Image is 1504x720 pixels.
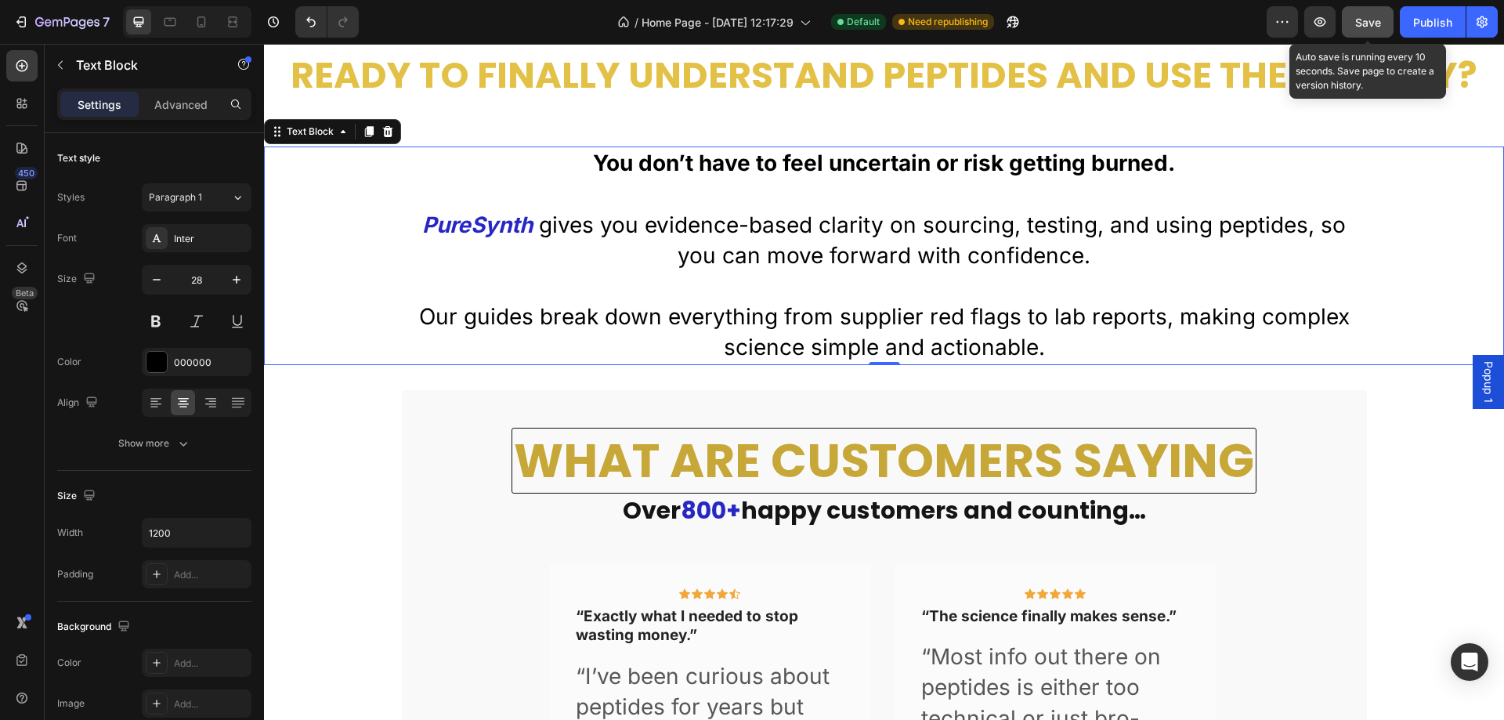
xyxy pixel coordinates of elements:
div: Image [57,696,85,711]
iframe: Design area [264,44,1504,720]
div: Add... [174,657,248,671]
p: “The science finally makes sense.” [657,563,926,583]
div: Inter [174,232,248,246]
span: Popup 1 [1217,317,1232,359]
div: Width [57,526,83,540]
div: Styles [57,190,85,204]
span: 800+ [417,450,477,483]
p: 7 [103,13,110,31]
div: Undo/Redo [295,6,359,38]
p: Settings [78,96,121,113]
div: Open Intercom Messenger [1451,643,1488,681]
button: Save [1342,6,1394,38]
div: Font [57,231,77,245]
div: Text Block [20,81,73,95]
div: Beta [12,287,38,299]
div: Publish [1413,14,1452,31]
div: Color [57,656,81,670]
span: Save [1355,16,1381,29]
span: Paragraph 1 [149,190,202,204]
div: Rich Text Editor. Editing area: main [150,103,1090,320]
button: Show more [57,429,251,458]
button: 7 [6,6,117,38]
div: Color [57,355,81,369]
p: Text Block [76,56,209,74]
div: Add... [174,568,248,582]
div: Size [57,486,99,507]
button: Paragraph 1 [142,183,251,212]
button: Publish [1400,6,1466,38]
div: Text style [57,151,100,165]
div: 450 [15,167,38,179]
strong: You don’t have to feel uncertain or risk getting burned. [329,106,911,132]
input: Auto [143,519,251,547]
span: Need republishing [908,15,988,29]
p: Advanced [154,96,208,113]
div: Show more [118,436,191,451]
div: Align [57,393,101,414]
span: Default [847,15,880,29]
p: gives you evidence-based clarity on sourcing, testing, and using peptides, so you can move forwar... [152,166,1089,227]
div: 000000 [174,356,248,370]
p: Our guides break down everything from supplier red flags to lab reports, making complex science s... [152,258,1089,319]
span: / [634,14,638,31]
div: Size [57,269,99,290]
h2: WHAT ARE CUSTOMERS SAYING [248,385,992,449]
div: Add... [174,697,248,711]
div: Background [57,617,133,638]
strong: PureSynth [158,168,269,194]
h2: Over happy customers and counting… [248,450,992,483]
span: Home Page - [DATE] 12:17:29 [642,14,794,31]
p: “Exactly what I needed to stop wasting money.” [312,563,580,602]
div: Padding [57,567,93,581]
